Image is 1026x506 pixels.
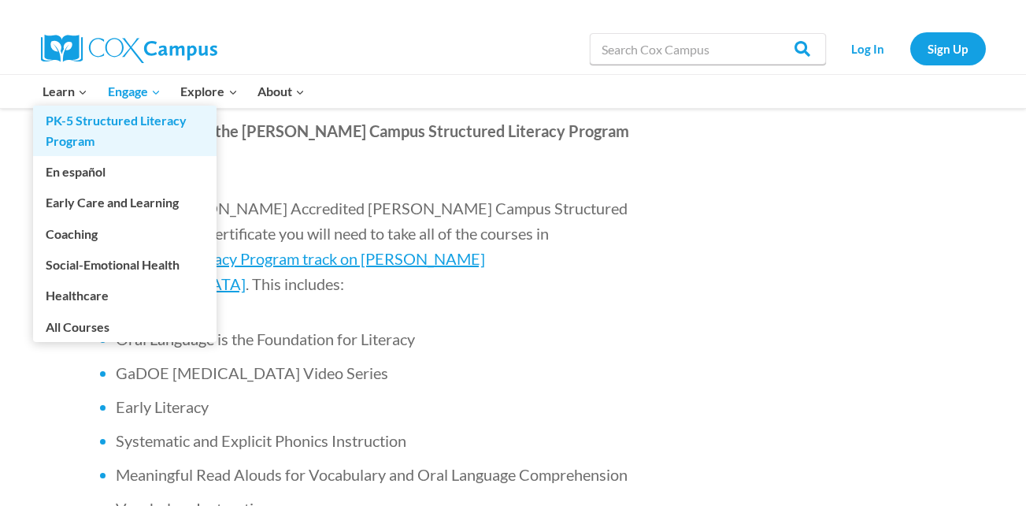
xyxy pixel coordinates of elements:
[33,188,217,218] a: Early Care and Learning
[41,35,217,63] img: Cox Campus
[84,199,628,268] span: To earn the [PERSON_NAME] Accredited [PERSON_NAME] Campus Structured Literacy Program Certificate...
[33,106,217,156] a: PK-5 Structured Literacy Program
[116,363,388,382] span: GaDOE [MEDICAL_DATA] Video Series
[834,32,902,65] a: Log In
[33,157,217,187] a: En español
[834,32,986,65] nav: Secondary Navigation
[33,250,217,280] a: Social-Emotional Health
[116,329,415,348] span: Oral Language is the Foundation for Literacy
[33,311,217,341] a: All Courses
[33,281,217,311] a: Healthcare
[171,75,248,108] button: Child menu of Explore
[590,33,826,65] input: Search Cox Campus
[33,75,98,108] button: Child menu of Learn
[84,249,485,293] a: Structured Literacy Program track on [PERSON_NAME][GEOGRAPHIC_DATA]
[116,121,629,162] span: How do I earn the [PERSON_NAME] Campus Structured Literacy Program certificate?
[116,431,406,450] span: Systematic and Explicit Phonics Instruction
[33,75,315,108] nav: Primary Navigation
[246,274,344,293] span: . This includes:
[247,75,315,108] button: Child menu of About
[116,465,628,484] span: Meaningful Read Alouds for Vocabulary and Oral Language Comprehension
[33,218,217,248] a: Coaching
[116,397,209,416] span: Early Literacy
[98,75,171,108] button: Child menu of Engage
[910,32,986,65] a: Sign Up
